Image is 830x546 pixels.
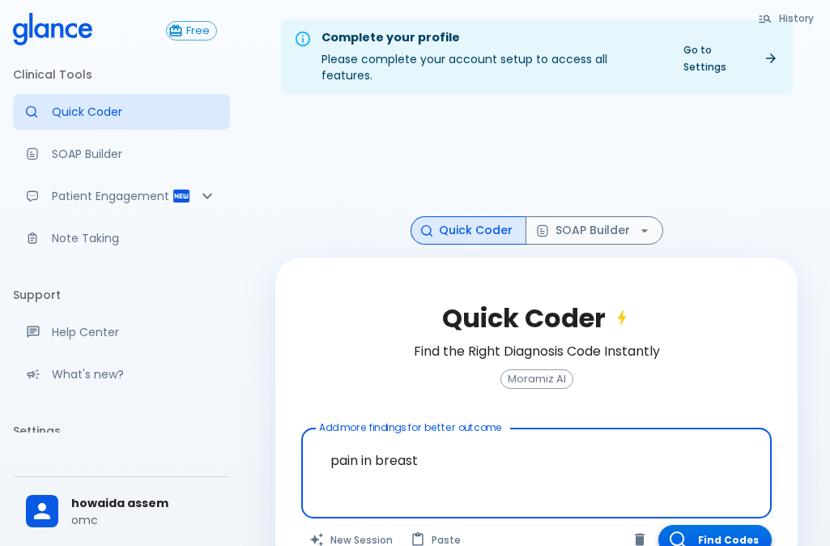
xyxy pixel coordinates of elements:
li: Settings [13,412,230,450]
p: Help Center [52,324,217,340]
textarea: pain in breast [313,435,760,486]
span: howaida assem [71,495,217,512]
button: Quick Coder [411,216,526,245]
p: What's new? [52,366,217,382]
div: Complete your profile [321,29,661,47]
p: Quick Coder [52,104,217,120]
p: Patient Engagement [52,188,172,204]
a: Docugen: Compose a clinical documentation in seconds [13,136,230,172]
div: Please complete your account setup to access all features. [321,24,661,90]
a: Moramiz: Find ICD10AM codes instantly [13,94,230,130]
a: Advanced note-taking [13,220,230,256]
p: omc [71,512,217,528]
span: Moramiz AI [501,373,572,386]
p: Note Taking [52,230,217,246]
a: Get help from our support team [13,314,230,350]
li: Clinical Tools [13,55,230,94]
h6: Find the Right Diagnosis Code Instantly [414,340,660,363]
p: SOAP Builder [52,146,217,162]
a: Click to view or change your subscription [166,21,230,41]
li: Support [13,275,230,314]
div: Recent updates and feature releases [13,356,230,392]
button: History [750,6,824,30]
div: Patient Reports & Referrals [13,178,230,214]
div: howaida assemomc [13,484,230,540]
button: SOAP Builder [526,216,663,245]
a: Go to Settings [674,38,786,79]
span: Free [180,25,216,37]
button: Free [166,21,217,41]
h2: Quick Coder [442,303,632,334]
